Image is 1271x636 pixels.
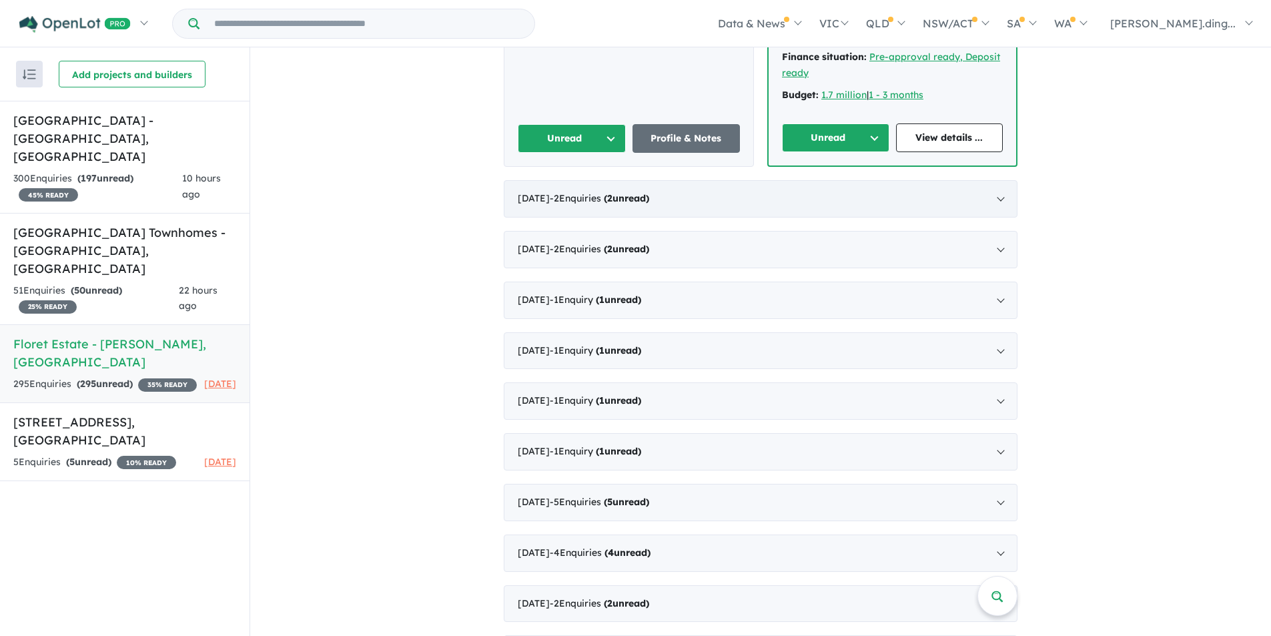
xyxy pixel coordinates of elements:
strong: ( unread) [71,284,122,296]
span: [DATE] [204,378,236,390]
button: Unread [782,123,889,152]
span: - 2 Enquir ies [550,192,649,204]
div: [DATE] [504,180,1017,218]
strong: ( unread) [604,597,649,609]
span: 5 [69,456,75,468]
h5: [GEOGRAPHIC_DATA] Townhomes - [GEOGRAPHIC_DATA] , [GEOGRAPHIC_DATA] [13,224,236,278]
div: [DATE] [504,585,1017,623]
strong: ( unread) [604,547,651,559]
div: [DATE] [504,535,1017,572]
strong: ( unread) [77,378,133,390]
span: 1 [599,445,604,457]
strong: ( unread) [604,496,649,508]
span: 35 % READY [138,378,197,392]
div: [DATE] [504,332,1017,370]
div: | [782,87,1003,103]
span: - 2 Enquir ies [550,597,649,609]
span: - 1 Enquir y [550,344,641,356]
span: 4 [608,547,614,559]
a: 1.7 million [821,89,867,101]
div: [DATE] [504,231,1017,268]
span: 1 [599,344,604,356]
strong: Budget: [782,89,819,101]
div: [DATE] [504,484,1017,521]
input: Try estate name, suburb, builder or developer [202,9,532,38]
a: View details ... [896,123,1003,152]
a: Pre-approval ready, Deposit ready [782,51,1000,79]
strong: ( unread) [77,172,133,184]
div: 295 Enquir ies [13,376,197,392]
div: [DATE] [504,382,1017,420]
button: Unread [518,124,626,153]
span: 295 [80,378,96,390]
span: 197 [81,172,97,184]
strong: ( unread) [596,344,641,356]
a: 1 - 3 months [869,89,923,101]
h5: [GEOGRAPHIC_DATA] - [GEOGRAPHIC_DATA] , [GEOGRAPHIC_DATA] [13,111,236,166]
h5: Floret Estate - [PERSON_NAME] , [GEOGRAPHIC_DATA] [13,335,236,371]
span: [PERSON_NAME].ding... [1110,17,1236,30]
div: [DATE] [504,282,1017,319]
span: - 5 Enquir ies [550,496,649,508]
span: 2 [607,243,612,255]
span: 2 [607,597,612,609]
div: 300 Enquir ies [13,171,182,203]
span: - 2 Enquir ies [550,243,649,255]
strong: ( unread) [66,456,111,468]
span: 10 hours ago [182,172,221,200]
strong: ( unread) [596,394,641,406]
strong: ( unread) [604,192,649,204]
strong: ( unread) [604,243,649,255]
span: - 1 Enquir y [550,394,641,406]
span: 45 % READY [19,188,78,202]
div: [DATE] [504,433,1017,470]
span: 50 [74,284,85,296]
span: 1 [599,294,604,306]
span: 1 [599,394,604,406]
span: 10 % READY [117,456,176,469]
button: Add projects and builders [59,61,205,87]
span: - 1 Enquir y [550,294,641,306]
span: - 1 Enquir y [550,445,641,457]
div: 5 Enquir ies [13,454,176,470]
span: 25 % READY [19,300,77,314]
a: Profile & Notes [632,124,741,153]
span: - 4 Enquir ies [550,547,651,559]
span: 2 [607,192,612,204]
span: 5 [607,496,612,508]
strong: Finance situation: [782,51,867,63]
strong: ( unread) [596,445,641,457]
div: 51 Enquir ies [13,283,179,315]
span: 22 hours ago [179,284,218,312]
span: [DATE] [204,456,236,468]
img: sort.svg [23,69,36,79]
h5: [STREET_ADDRESS] , [GEOGRAPHIC_DATA] [13,413,236,449]
img: Openlot PRO Logo White [19,16,131,33]
strong: ( unread) [596,294,641,306]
